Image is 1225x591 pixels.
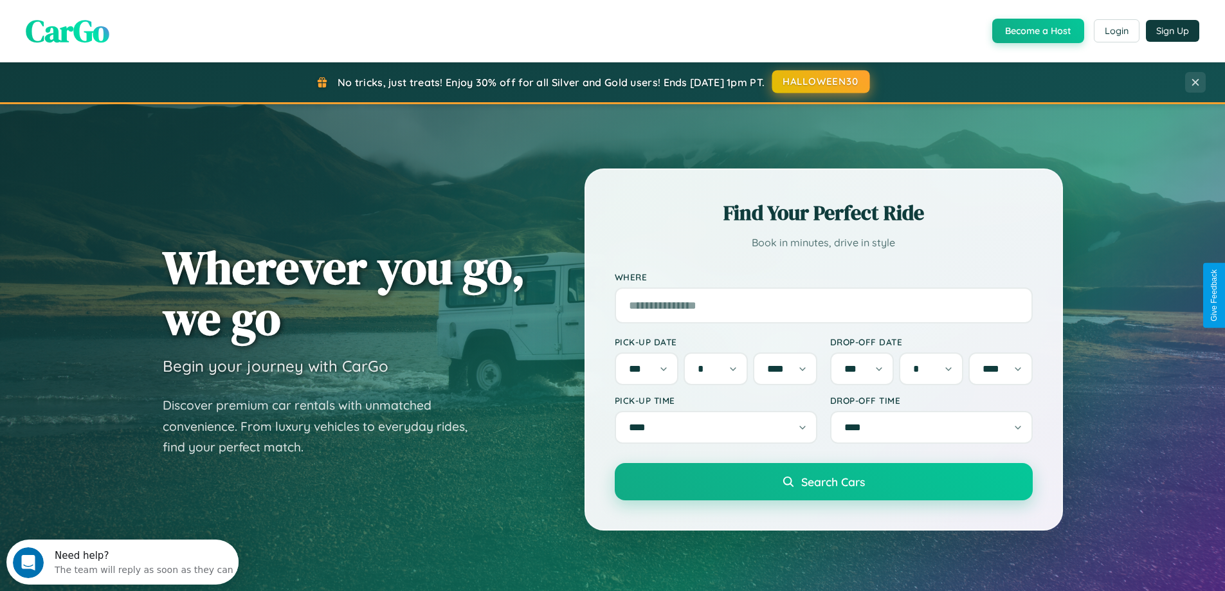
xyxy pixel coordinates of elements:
[615,395,817,406] label: Pick-up Time
[338,76,765,89] span: No tricks, just treats! Enjoy 30% off for all Silver and Gold users! Ends [DATE] 1pm PT.
[163,395,484,458] p: Discover premium car rentals with unmatched convenience. From luxury vehicles to everyday rides, ...
[1094,19,1139,42] button: Login
[772,70,870,93] button: HALLOWEEN30
[1146,20,1199,42] button: Sign Up
[615,336,817,347] label: Pick-up Date
[830,336,1033,347] label: Drop-off Date
[5,5,239,41] div: Open Intercom Messenger
[163,356,388,376] h3: Begin your journey with CarGo
[615,463,1033,500] button: Search Cars
[163,242,525,343] h1: Wherever you go, we go
[801,475,865,489] span: Search Cars
[830,395,1033,406] label: Drop-off Time
[615,233,1033,252] p: Book in minutes, drive in style
[26,10,109,52] span: CarGo
[48,11,227,21] div: Need help?
[48,21,227,35] div: The team will reply as soon as they can
[992,19,1084,43] button: Become a Host
[13,547,44,578] iframe: Intercom live chat
[615,199,1033,227] h2: Find Your Perfect Ride
[615,271,1033,282] label: Where
[6,540,239,585] iframe: Intercom live chat discovery launcher
[1210,269,1219,322] div: Give Feedback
